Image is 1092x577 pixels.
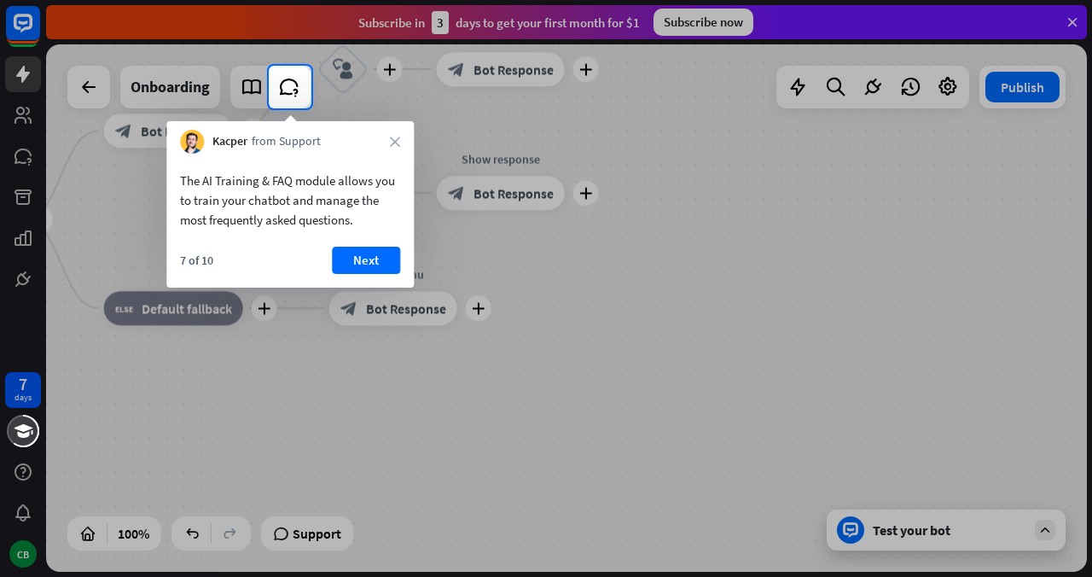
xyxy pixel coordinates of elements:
span: Kacper [212,133,247,150]
div: The AI Training & FAQ module allows you to train your chatbot and manage the most frequently aske... [180,171,400,230]
div: 7 of 10 [180,253,213,268]
i: close [390,137,400,147]
button: Next [332,247,400,274]
button: Open LiveChat chat widget [14,7,65,58]
span: from Support [252,133,321,150]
